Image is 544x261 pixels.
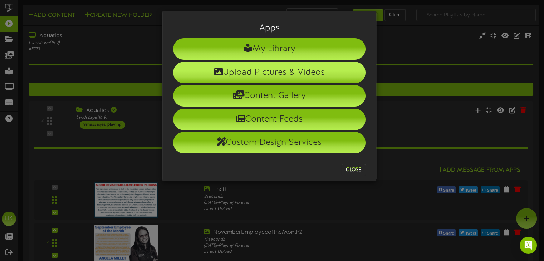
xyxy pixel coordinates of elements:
[173,62,366,83] li: Upload Pictures & Videos
[520,237,537,254] div: Open Intercom Messenger
[342,164,366,176] button: Close
[173,38,366,60] li: My Library
[173,109,366,130] li: Content Feeds
[173,24,366,33] h3: Apps
[173,132,366,153] li: Custom Design Services
[173,85,366,107] li: Content Gallery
